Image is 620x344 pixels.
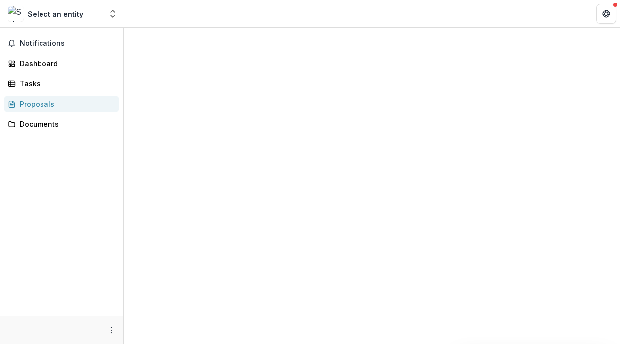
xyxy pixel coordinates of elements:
div: Select an entity [28,9,83,19]
a: Proposals [4,96,119,112]
button: Notifications [4,36,119,51]
div: Dashboard [20,58,111,69]
a: Documents [4,116,119,132]
span: Notifications [20,39,115,48]
img: Select an entity [8,6,24,22]
div: Tasks [20,78,111,89]
a: Tasks [4,76,119,92]
button: Open entity switcher [106,4,120,24]
button: More [105,324,117,336]
div: Proposals [20,99,111,109]
div: Documents [20,119,111,129]
button: Get Help [596,4,616,24]
a: Dashboard [4,55,119,72]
